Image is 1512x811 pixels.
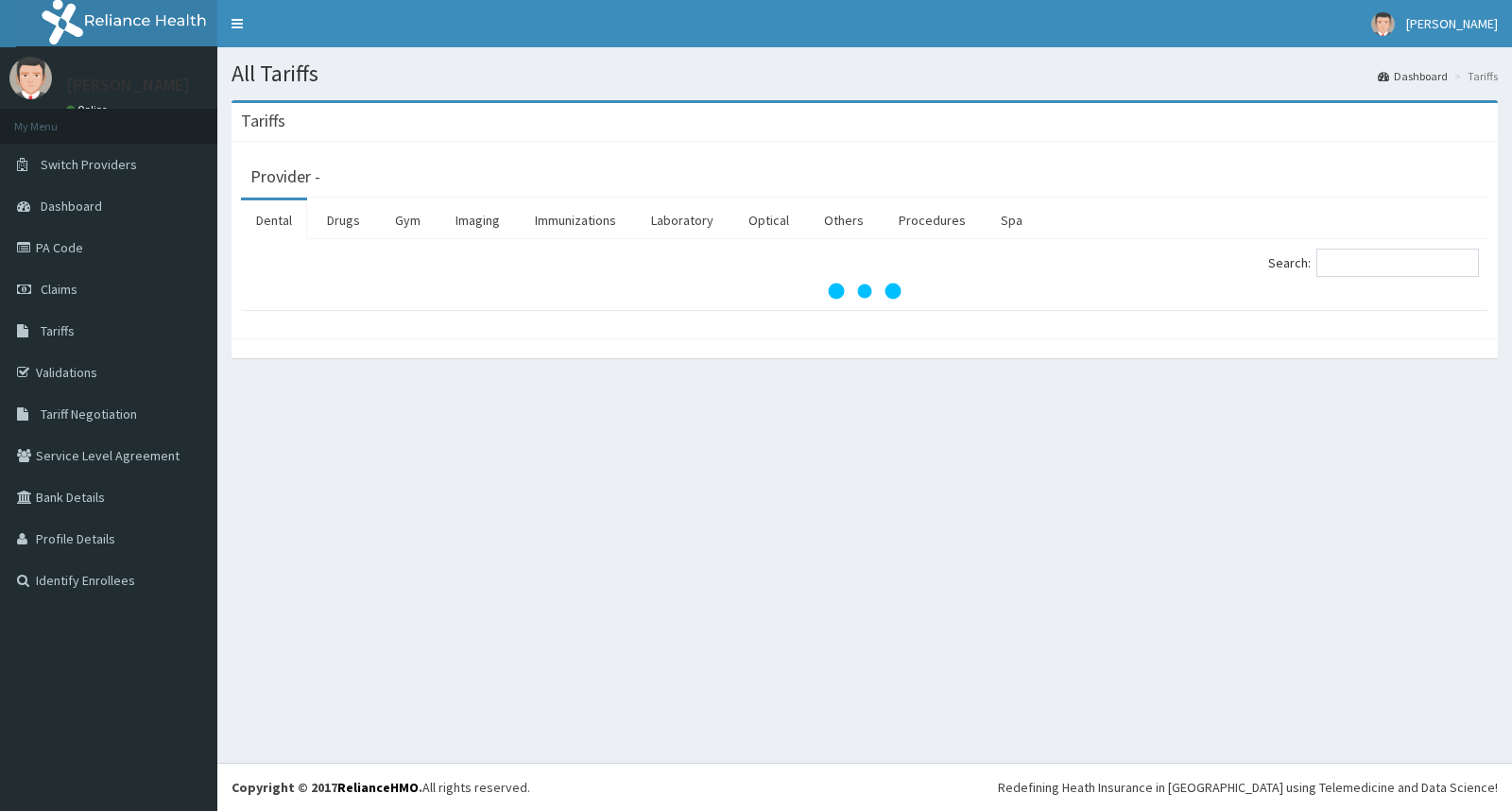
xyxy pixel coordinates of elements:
[520,200,631,240] a: Immunizations
[241,112,285,129] h3: Tariffs
[1268,249,1479,277] label: Search:
[41,198,102,215] span: Dashboard
[241,200,307,240] a: Dental
[250,168,320,185] h3: Provider -
[1371,12,1395,36] img: User Image
[9,57,52,99] img: User Image
[66,77,190,94] p: [PERSON_NAME]
[809,200,879,240] a: Others
[337,779,419,796] a: RelianceHMO
[986,200,1038,240] a: Spa
[733,200,804,240] a: Optical
[41,405,137,423] span: Tariff Negotiation
[1378,68,1448,84] a: Dashboard
[1450,68,1498,84] li: Tariffs
[827,253,902,329] svg: audio-loading
[998,778,1498,797] div: Redefining Heath Insurance in [GEOGRAPHIC_DATA] using Telemedicine and Data Science!
[440,200,515,240] a: Imaging
[312,200,375,240] a: Drugs
[380,200,436,240] a: Gym
[1406,15,1498,32] span: [PERSON_NAME]
[217,763,1512,811] footer: All rights reserved.
[636,200,729,240] a: Laboratory
[41,281,77,298] span: Claims
[41,322,75,339] span: Tariffs
[41,156,137,173] span: Switch Providers
[884,200,981,240] a: Procedures
[232,779,422,796] strong: Copyright © 2017 .
[66,103,112,116] a: Online
[232,61,1498,86] h1: All Tariffs
[1316,249,1479,277] input: Search:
